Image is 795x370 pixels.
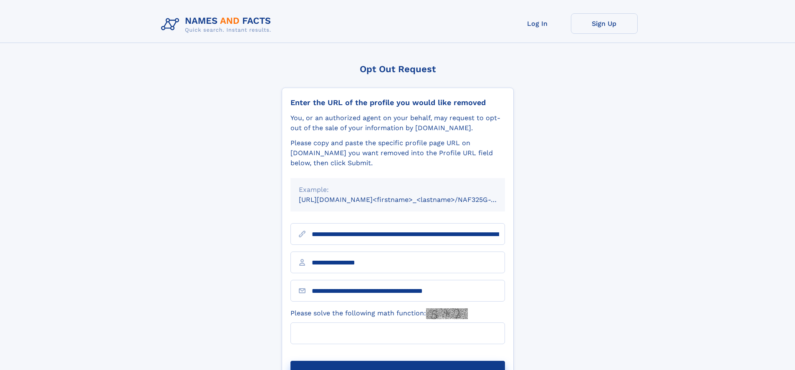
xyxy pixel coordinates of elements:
[504,13,571,34] a: Log In
[290,98,505,107] div: Enter the URL of the profile you would like removed
[290,138,505,168] div: Please copy and paste the specific profile page URL on [DOMAIN_NAME] you want removed into the Pr...
[299,196,521,204] small: [URL][DOMAIN_NAME]<firstname>_<lastname>/NAF325G-xxxxxxxx
[290,113,505,133] div: You, or an authorized agent on your behalf, may request to opt-out of the sale of your informatio...
[290,308,468,319] label: Please solve the following math function:
[282,64,514,74] div: Opt Out Request
[571,13,638,34] a: Sign Up
[299,185,497,195] div: Example:
[158,13,278,36] img: Logo Names and Facts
